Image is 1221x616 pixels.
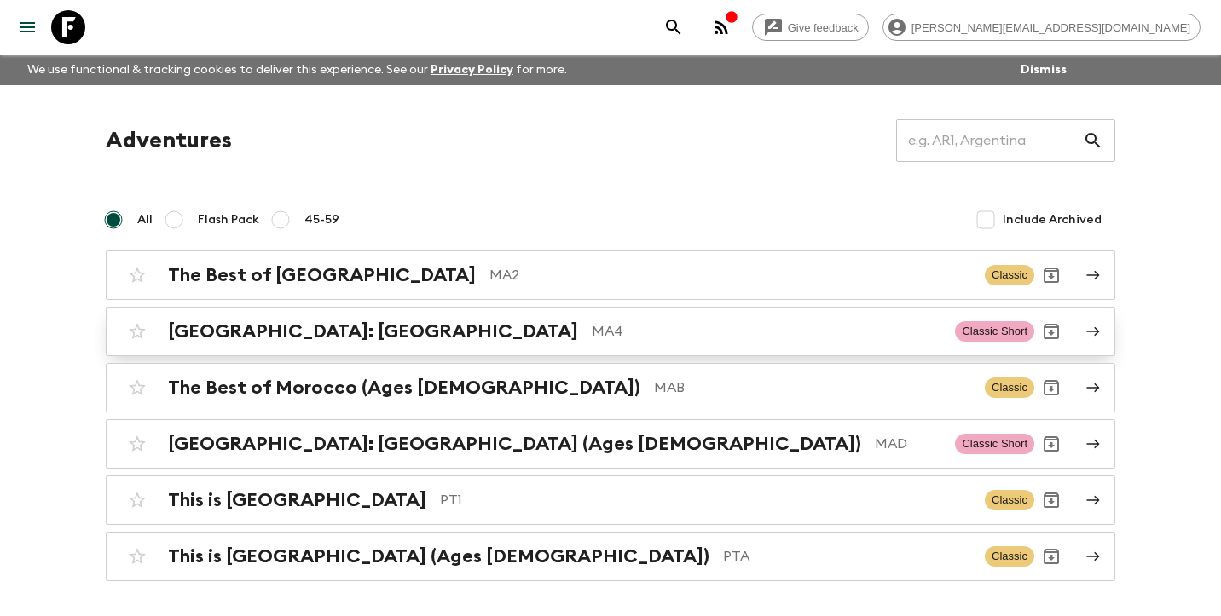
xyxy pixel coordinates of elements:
button: search adventures [657,10,691,44]
span: Flash Pack [198,211,259,228]
span: Give feedback [778,21,868,34]
span: [PERSON_NAME][EMAIL_ADDRESS][DOMAIN_NAME] [902,21,1200,34]
h2: This is [GEOGRAPHIC_DATA] (Ages [DEMOGRAPHIC_DATA]) [168,545,709,567]
h2: This is [GEOGRAPHIC_DATA] [168,489,426,511]
a: [GEOGRAPHIC_DATA]: [GEOGRAPHIC_DATA] (Ages [DEMOGRAPHIC_DATA])MADClassic ShortArchive [106,419,1115,469]
a: This is [GEOGRAPHIC_DATA]PT1ClassicArchive [106,475,1115,525]
button: Archive [1034,539,1068,573]
button: Archive [1034,371,1068,405]
p: MAD [875,434,941,454]
a: This is [GEOGRAPHIC_DATA] (Ages [DEMOGRAPHIC_DATA])PTAClassicArchive [106,532,1115,581]
button: Archive [1034,427,1068,461]
button: Archive [1034,483,1068,517]
span: All [137,211,153,228]
p: PTA [723,546,971,567]
span: Classic [985,377,1034,398]
p: PT1 [440,490,971,510]
p: We use functional & tracking cookies to deliver this experience. See our for more. [20,55,574,85]
p: MA2 [489,265,971,285]
a: Privacy Policy [431,64,513,76]
a: Give feedback [752,14,869,41]
span: Classic [985,490,1034,510]
h2: The Best of Morocco (Ages [DEMOGRAPHIC_DATA]) [168,377,640,399]
button: Dismiss [1016,58,1071,82]
h1: Adventures [106,124,232,158]
div: [PERSON_NAME][EMAIL_ADDRESS][DOMAIN_NAME] [882,14,1201,41]
h2: [GEOGRAPHIC_DATA]: [GEOGRAPHIC_DATA] (Ages [DEMOGRAPHIC_DATA]) [168,433,861,455]
button: menu [10,10,44,44]
input: e.g. AR1, Argentina [896,117,1083,164]
p: MAB [654,377,971,398]
a: The Best of Morocco (Ages [DEMOGRAPHIC_DATA])MABClassicArchive [106,363,1115,412]
span: Classic Short [955,434,1034,454]
span: Classic [985,546,1034,567]
a: [GEOGRAPHIC_DATA]: [GEOGRAPHIC_DATA]MA4Classic ShortArchive [106,307,1115,356]
button: Archive [1034,258,1068,292]
span: Classic Short [955,321,1034,342]
p: MA4 [592,321,941,342]
h2: The Best of [GEOGRAPHIC_DATA] [168,264,476,286]
span: 45-59 [304,211,339,228]
a: The Best of [GEOGRAPHIC_DATA]MA2ClassicArchive [106,250,1115,300]
h2: [GEOGRAPHIC_DATA]: [GEOGRAPHIC_DATA] [168,320,578,343]
button: Archive [1034,314,1068,348]
span: Include Archived [1003,211,1102,228]
span: Classic [985,265,1034,285]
